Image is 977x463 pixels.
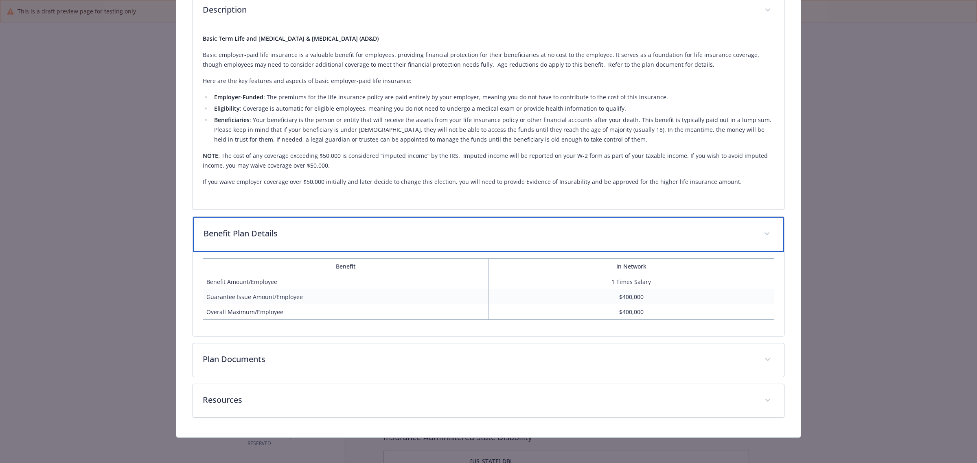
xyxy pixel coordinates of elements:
th: Benefit [203,258,489,274]
td: Overall Maximum/Employee [203,304,489,320]
td: $400,000 [488,304,774,320]
div: Benefit Plan Details [193,252,784,336]
p: Description [203,4,755,16]
p: If you waive employer coverage over $50,000 initially and later decide to change this election, y... [203,177,774,187]
div: Description [193,27,784,210]
div: Plan Documents [193,343,784,377]
strong: Beneficiaries [214,116,250,124]
th: In Network [488,258,774,274]
div: Resources [193,384,784,417]
strong: Eligibility [214,105,240,112]
td: Benefit Amount/Employee [203,274,489,289]
p: Benefit Plan Details [204,227,754,240]
p: : The cost of any coverage exceeding $50,000 is considered “imputed income” by the IRS. Imputed i... [203,151,774,170]
strong: Employer-Funded [214,93,263,101]
p: Plan Documents [203,353,755,365]
td: Guarantee Issue Amount/Employee [203,289,489,304]
div: Benefit Plan Details [193,217,784,252]
p: Resources [203,394,755,406]
p: Here are the key features and aspects of basic employer-paid life insurance: [203,76,774,86]
strong: Basic Term Life and [MEDICAL_DATA] & [MEDICAL_DATA] (AD&D) [203,35,379,42]
li: : Your beneficiary is the person or entity that will receive the assets from your life insurance ... [212,115,774,144]
p: Basic employer-paid life insurance is a valuable benefit for employees, providing financial prote... [203,50,774,70]
li: : Coverage is automatic for eligible employees, meaning you do not need to undergo a medical exam... [212,104,774,114]
strong: NOTE [203,152,218,159]
td: $400,000 [488,289,774,304]
li: : The premiums for the life insurance policy are paid entirely by your employer, meaning you do n... [212,92,774,102]
td: 1 Times Salary [488,274,774,289]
